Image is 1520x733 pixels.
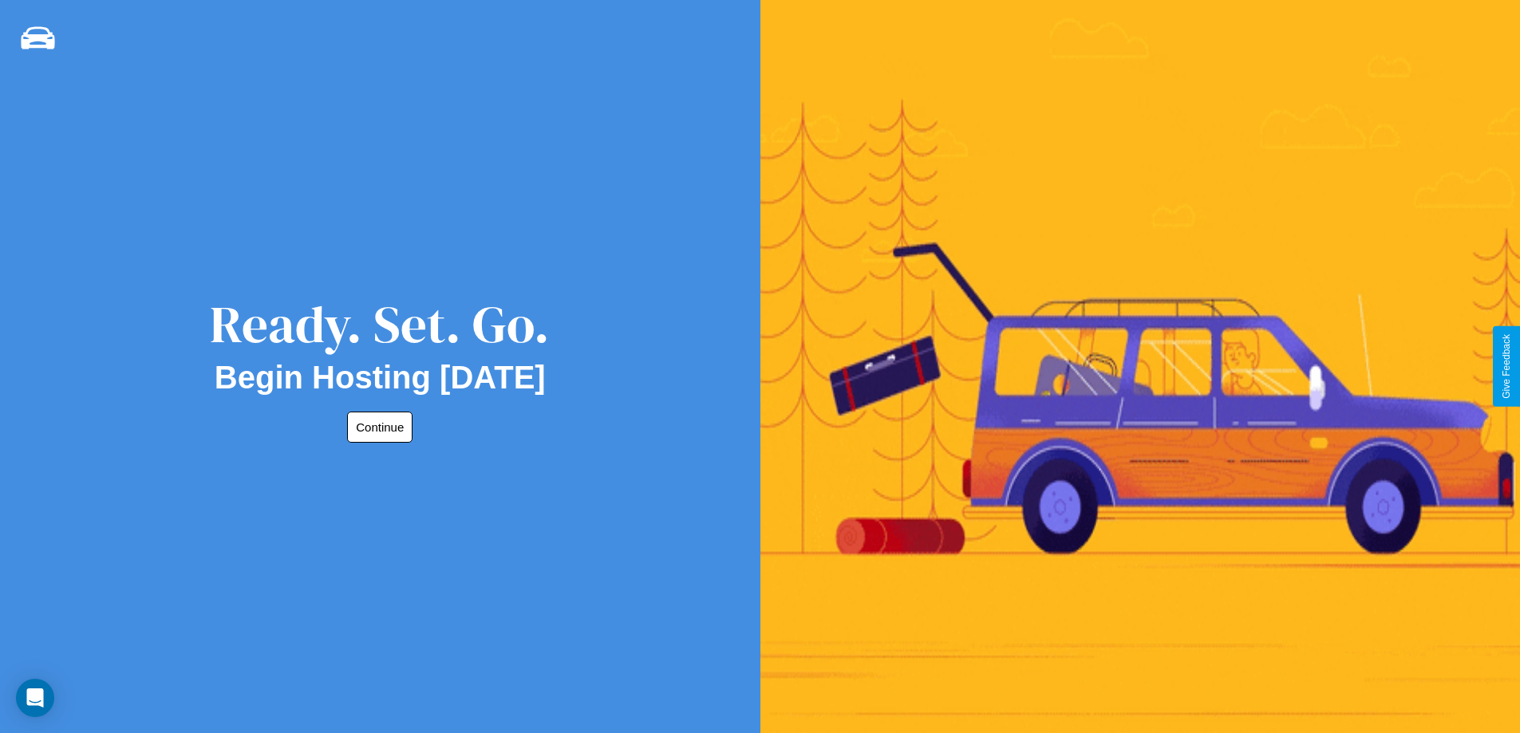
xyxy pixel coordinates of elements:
[347,412,413,443] button: Continue
[215,360,546,396] h2: Begin Hosting [DATE]
[16,679,54,717] div: Open Intercom Messenger
[1501,334,1512,399] div: Give Feedback
[210,289,550,360] div: Ready. Set. Go.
